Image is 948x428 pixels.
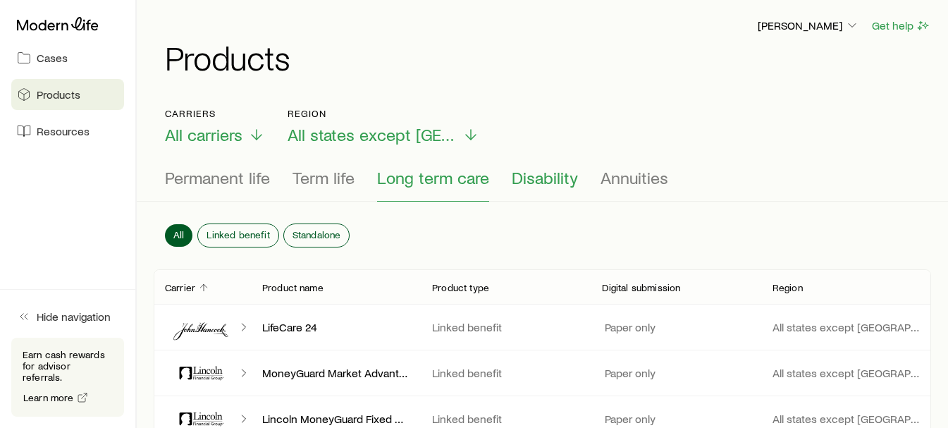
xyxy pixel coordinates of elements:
[772,366,920,380] p: All states except [GEOGRAPHIC_DATA]
[512,168,578,188] span: Disability
[11,42,124,73] a: Cases
[165,108,265,119] p: Carriers
[602,412,655,426] p: Paper only
[165,282,195,293] p: Carrier
[11,79,124,110] a: Products
[165,40,931,74] h1: Products
[165,168,920,202] div: Product types
[37,124,90,138] span: Resources
[288,125,457,145] span: All states except [GEOGRAPHIC_DATA]
[601,168,668,188] span: Annuities
[262,412,410,426] p: Lincoln MoneyGuard Fixed Advantage 2025
[871,18,931,34] button: Get help
[432,412,579,426] p: Linked benefit
[37,51,68,65] span: Cases
[198,224,278,247] button: Linked benefit
[293,229,341,240] span: Standalone
[602,320,655,334] p: Paper only
[207,229,269,240] span: Linked benefit
[758,18,859,32] p: [PERSON_NAME]
[602,366,655,380] p: Paper only
[165,224,192,247] button: All
[37,87,80,102] span: Products
[165,108,265,145] button: CarriersAll carriers
[262,366,410,380] p: MoneyGuard Market Advantage (2022)
[262,320,410,334] p: LifeCare 24
[293,168,355,188] span: Term life
[11,338,124,417] div: Earn cash rewards for advisor referrals.Learn more
[284,224,350,247] button: Standalone
[772,320,920,334] p: All states except [GEOGRAPHIC_DATA]
[432,366,579,380] p: Linked benefit
[432,320,579,334] p: Linked benefit
[288,108,479,119] p: Region
[37,310,111,324] span: Hide navigation
[772,282,803,293] p: Region
[757,18,860,35] button: [PERSON_NAME]
[23,349,113,383] p: Earn cash rewards for advisor referrals.
[165,168,270,188] span: Permanent life
[432,282,489,293] p: Product type
[602,282,680,293] p: Digital submission
[165,125,242,145] span: All carriers
[11,116,124,147] a: Resources
[772,412,920,426] p: All states except [GEOGRAPHIC_DATA]
[11,301,124,332] button: Hide navigation
[23,393,74,403] span: Learn more
[377,168,489,188] span: Long term care
[288,108,479,145] button: RegionAll states except [GEOGRAPHIC_DATA]
[173,229,184,240] span: All
[262,282,324,293] p: Product name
